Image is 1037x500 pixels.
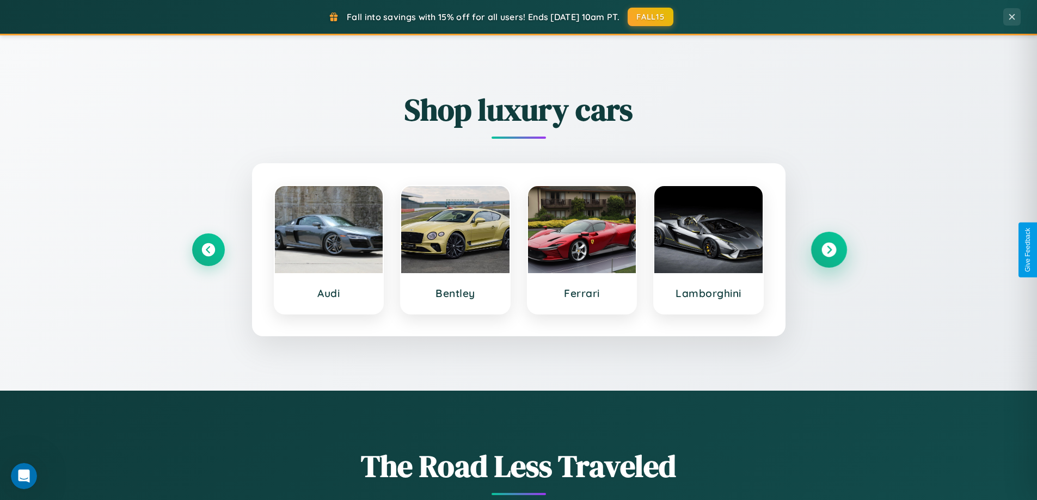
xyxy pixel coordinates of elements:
[1024,228,1032,272] div: Give Feedback
[347,11,619,22] span: Fall into savings with 15% off for all users! Ends [DATE] 10am PT.
[412,287,499,300] h3: Bentley
[539,287,625,300] h3: Ferrari
[192,89,845,131] h2: Shop luxury cars
[628,8,673,26] button: FALL15
[665,287,752,300] h3: Lamborghini
[11,463,37,489] iframe: Intercom live chat
[286,287,372,300] h3: Audi
[192,445,845,487] h1: The Road Less Traveled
